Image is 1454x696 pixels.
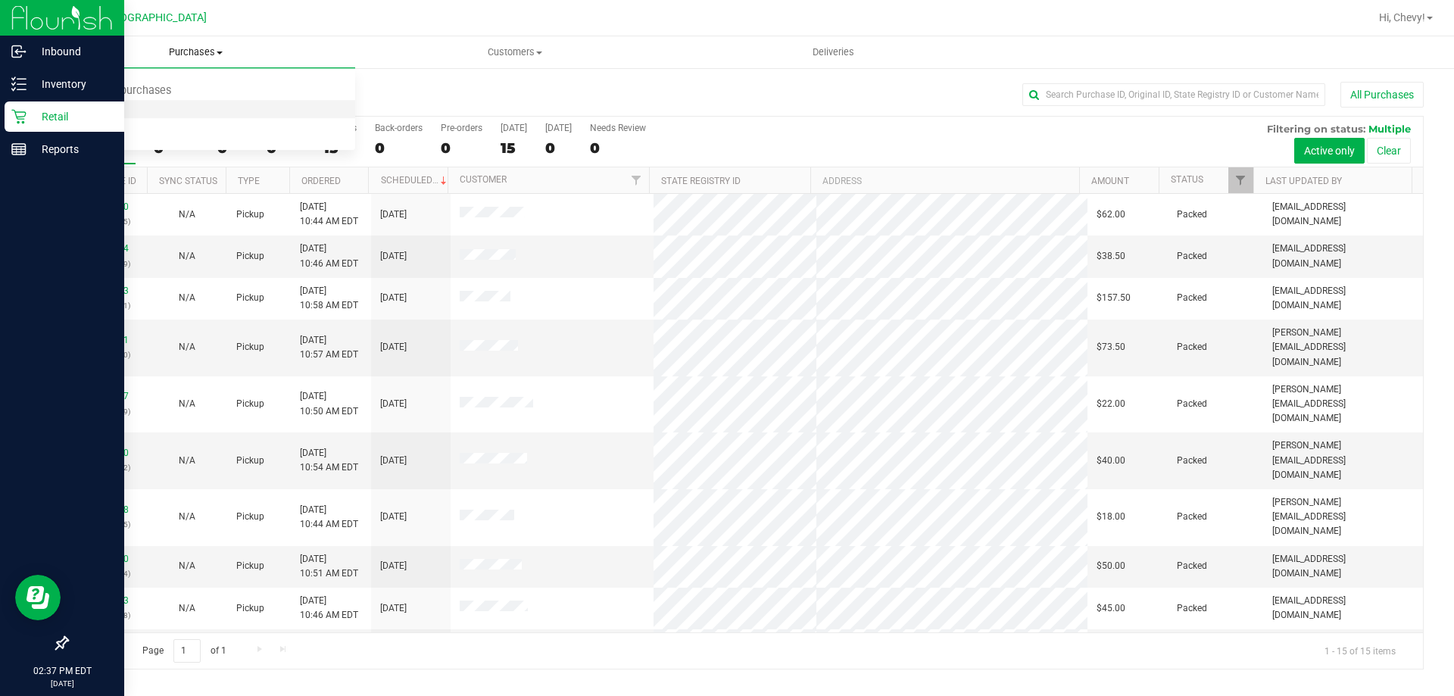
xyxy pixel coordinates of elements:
div: Needs Review [590,123,646,133]
span: [EMAIL_ADDRESS][DOMAIN_NAME] [1272,242,1414,270]
a: Filter [1228,167,1253,193]
span: [DATE] [380,454,407,468]
span: [DATE] 10:46 AM EDT [300,242,358,270]
a: 11982994 [86,243,129,254]
span: [DATE] [380,510,407,524]
span: [DATE] 10:44 AM EDT [300,503,358,532]
button: Clear [1367,138,1411,164]
span: [DATE] 10:44 AM EDT [300,200,358,229]
div: [DATE] [501,123,527,133]
span: Not Applicable [179,455,195,466]
span: [DATE] 10:54 AM EDT [300,446,358,475]
p: Retail [27,108,117,126]
span: [DATE] 10:50 AM EDT [300,389,358,418]
span: [DATE] 10:46 AM EDT [300,594,358,623]
a: 11983013 [86,286,129,296]
div: 0 [545,139,572,157]
button: N/A [179,291,195,305]
span: Not Applicable [179,560,195,571]
span: [EMAIL_ADDRESS][DOMAIN_NAME] [1272,284,1414,313]
span: Pickup [236,510,264,524]
div: Pre-orders [441,123,482,133]
a: Purchases Summary of purchases Fulfillment All purchases [36,36,355,68]
span: [DATE] [380,559,407,573]
a: 11982960 [86,201,129,212]
span: Not Applicable [179,209,195,220]
span: $73.50 [1097,340,1125,354]
th: Address [810,167,1079,194]
span: Customers [356,45,673,59]
a: Customer [460,174,507,185]
button: N/A [179,208,195,222]
button: N/A [179,340,195,354]
span: Page of 1 [129,639,239,663]
span: 1 - 15 of 15 items [1312,639,1408,662]
span: [GEOGRAPHIC_DATA] [103,11,207,24]
span: $50.00 [1097,559,1125,573]
span: $62.00 [1097,208,1125,222]
span: [DATE] [380,601,407,616]
span: Deliveries [792,45,875,59]
a: 11983198 [86,504,129,515]
span: Pickup [236,454,264,468]
p: [DATE] [7,678,117,689]
span: Pickup [236,340,264,354]
span: Multiple [1368,123,1411,135]
a: 11983343 [86,595,129,606]
a: Filter [624,167,649,193]
button: All Purchases [1340,82,1424,108]
span: Pickup [236,291,264,305]
span: [EMAIL_ADDRESS][DOMAIN_NAME] [1272,594,1414,623]
span: Not Applicable [179,603,195,613]
button: N/A [179,601,195,616]
span: $38.50 [1097,249,1125,264]
span: Not Applicable [179,292,195,303]
button: N/A [179,249,195,264]
span: Packed [1177,249,1207,264]
input: 1 [173,639,201,663]
a: 11983031 [86,335,129,345]
span: Not Applicable [179,342,195,352]
span: [EMAIL_ADDRESS][DOMAIN_NAME] [1272,200,1414,229]
span: Packed [1177,559,1207,573]
a: Sync Status [159,176,217,186]
span: Packed [1177,510,1207,524]
span: $40.00 [1097,454,1125,468]
a: 11983250 [86,554,129,564]
p: Reports [27,140,117,158]
span: Packed [1177,397,1207,411]
span: [DATE] 10:58 AM EDT [300,284,358,313]
span: Not Applicable [179,511,195,522]
div: 0 [441,139,482,157]
a: Amount [1091,176,1129,186]
a: Status [1171,174,1203,185]
div: 0 [590,139,646,157]
span: Not Applicable [179,398,195,409]
span: Packed [1177,340,1207,354]
span: Packed [1177,454,1207,468]
p: Inventory [27,75,117,93]
a: State Registry ID [661,176,741,186]
a: Ordered [301,176,341,186]
span: [DATE] 10:57 AM EDT [300,333,358,362]
span: Packed [1177,291,1207,305]
span: [PERSON_NAME][EMAIL_ADDRESS][DOMAIN_NAME] [1272,439,1414,482]
a: Deliveries [674,36,993,68]
span: Pickup [236,559,264,573]
span: Purchases [36,45,355,59]
a: Type [238,176,260,186]
button: Active only [1294,138,1365,164]
button: N/A [179,454,195,468]
span: [DATE] [380,340,407,354]
span: [DATE] [380,249,407,264]
button: N/A [179,559,195,573]
inline-svg: Retail [11,109,27,124]
a: Scheduled [381,175,450,186]
span: [PERSON_NAME][EMAIL_ADDRESS][DOMAIN_NAME] [1272,326,1414,370]
span: Pickup [236,208,264,222]
span: [EMAIL_ADDRESS][DOMAIN_NAME] [1272,552,1414,581]
div: [DATE] [545,123,572,133]
a: 11983077 [86,391,129,401]
span: Filtering on status: [1267,123,1365,135]
button: N/A [179,510,195,524]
